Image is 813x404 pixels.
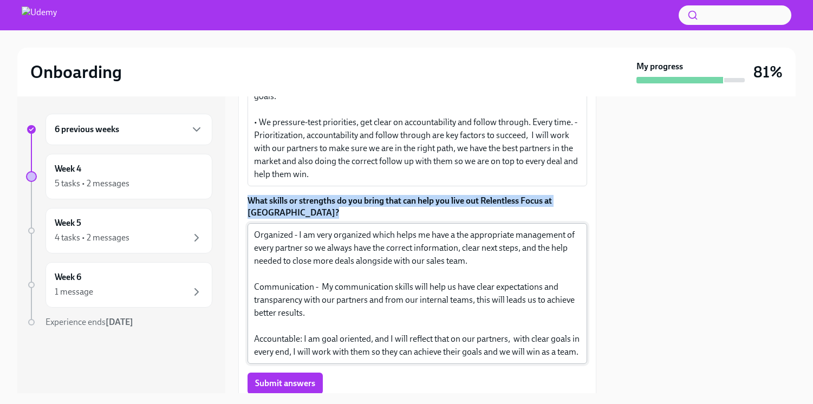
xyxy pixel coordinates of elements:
h6: 6 previous weeks [55,123,119,135]
span: Submit answers [255,378,315,389]
div: 1 message [55,286,93,298]
a: Week 45 tasks • 2 messages [26,154,212,199]
img: Udemy [22,6,57,24]
strong: [DATE] [106,317,133,327]
h6: Week 5 [55,217,81,229]
h6: Week 6 [55,271,81,283]
button: Submit answers [248,373,323,394]
strong: My progress [636,61,683,73]
label: What skills or strengths do you bring that can help you live out Relentless Focus at [GEOGRAPHIC_... [248,195,587,219]
a: Week 61 message [26,262,212,308]
div: 6 previous weeks [45,114,212,145]
textarea: We focus on the work that moves us forward, with 360° clarity. • We work on what drives the most ... [254,51,581,181]
div: 4 tasks • 2 messages [55,232,129,244]
h6: Week 4 [55,163,81,175]
textarea: Organized - I am very organized which helps me have a the appropriate management of every partner... [254,229,581,359]
span: Experience ends [45,317,133,327]
a: Week 54 tasks • 2 messages [26,208,212,253]
h2: Onboarding [30,61,122,83]
div: 5 tasks • 2 messages [55,178,129,190]
h3: 81% [753,62,783,82]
